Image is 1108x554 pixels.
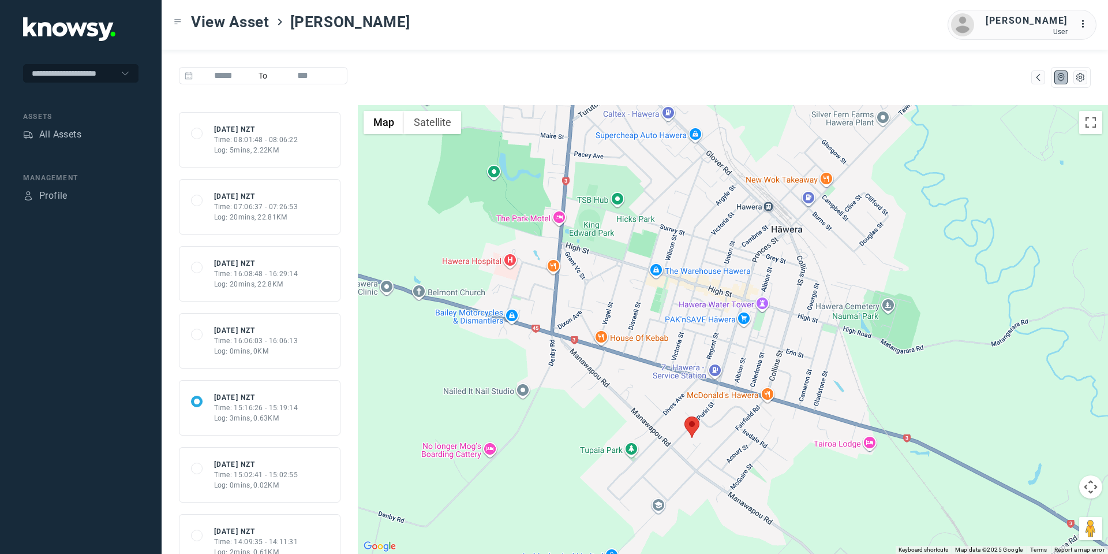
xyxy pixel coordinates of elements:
button: Toggle fullscreen view [1079,111,1102,134]
button: Keyboard shortcuts [899,546,948,554]
div: Management [23,173,138,183]
div: Assets [23,111,138,122]
div: Profile [39,189,68,203]
button: Map camera controls [1079,475,1102,499]
div: [DATE] NZT [214,526,298,537]
div: > [275,17,285,27]
div: Log: 0mins, 0KM [214,346,298,356]
div: Profile [23,191,33,201]
span: Map data ©2025 Google [955,546,1023,553]
div: List [1075,72,1085,83]
div: All Assets [39,128,81,142]
span: To [254,67,272,84]
div: : [1079,17,1093,31]
div: Log: 5mins, 2.22KM [214,145,298,155]
a: Open this area in Google Maps (opens a new window) [361,539,399,554]
div: Log: 3mins, 0.63KM [214,413,298,423]
div: Time: 15:02:41 - 15:02:55 [214,470,298,480]
div: Map [1033,72,1043,83]
img: Google [361,539,399,554]
div: Toggle Menu [174,18,182,26]
div: Map [1056,72,1066,83]
div: Time: 16:08:48 - 16:29:14 [214,269,298,279]
div: Log: 0mins, 0.02KM [214,480,298,490]
a: AssetsAll Assets [23,128,81,142]
div: [PERSON_NAME] [986,14,1068,28]
div: User [986,28,1068,36]
tspan: ... [1080,20,1091,28]
img: avatar.png [951,13,974,36]
div: : [1079,17,1093,33]
div: [DATE] NZT [214,459,298,470]
div: Time: 15:16:26 - 15:19:14 [214,403,298,413]
a: Terms (opens in new tab) [1030,546,1047,553]
div: Time: 08:01:48 - 08:06:22 [214,135,298,145]
div: [DATE] NZT [214,392,298,403]
div: Time: 14:09:35 - 14:11:31 [214,537,298,547]
button: Drag Pegman onto the map to open Street View [1079,517,1102,540]
div: Assets [23,129,33,140]
div: [DATE] NZT [214,258,298,269]
div: [DATE] NZT [214,325,298,336]
div: Time: 07:06:37 - 07:26:53 [214,202,298,212]
span: View Asset [191,12,269,32]
div: Log: 20mins, 22.81KM [214,212,298,222]
button: Show street map [364,111,404,134]
div: Time: 16:06:03 - 16:06:13 [214,336,298,346]
div: Log: 20mins, 22.8KM [214,279,298,289]
button: Show satellite imagery [404,111,461,134]
a: ProfileProfile [23,189,68,203]
div: [DATE] NZT [214,124,298,135]
img: Application Logo [23,17,115,41]
a: Report a map error [1054,546,1105,553]
div: [DATE] NZT [214,191,298,202]
span: [PERSON_NAME] [290,12,410,32]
